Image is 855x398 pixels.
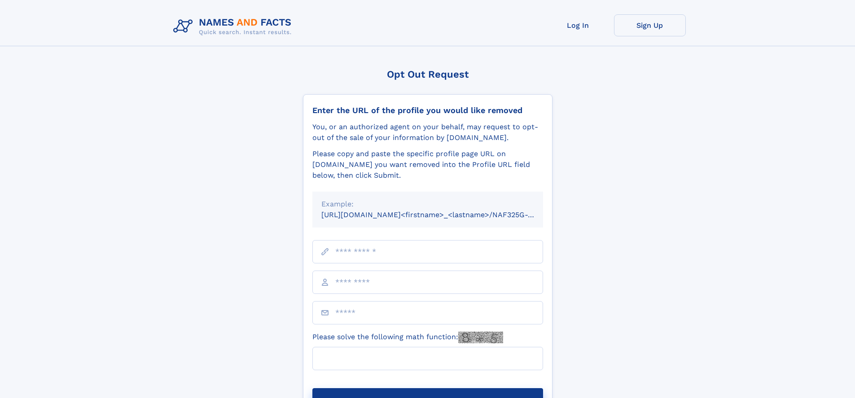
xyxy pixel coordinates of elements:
[614,14,686,36] a: Sign Up
[321,210,560,219] small: [URL][DOMAIN_NAME]<firstname>_<lastname>/NAF325G-xxxxxxxx
[170,14,299,39] img: Logo Names and Facts
[312,105,543,115] div: Enter the URL of the profile you would like removed
[542,14,614,36] a: Log In
[312,149,543,181] div: Please copy and paste the specific profile page URL on [DOMAIN_NAME] you want removed into the Pr...
[321,199,534,210] div: Example:
[303,69,552,80] div: Opt Out Request
[312,332,503,343] label: Please solve the following math function:
[312,122,543,143] div: You, or an authorized agent on your behalf, may request to opt-out of the sale of your informatio...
